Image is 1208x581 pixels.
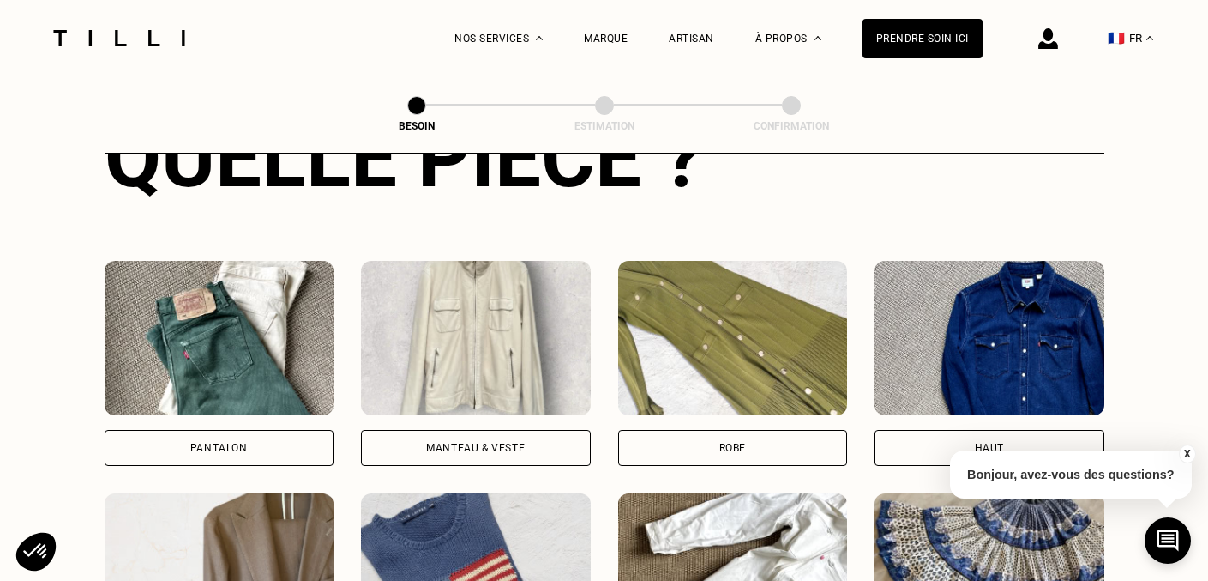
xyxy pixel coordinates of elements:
[862,19,983,58] a: Prendre soin ici
[105,261,334,415] img: Tilli retouche votre Pantalon
[190,443,248,453] div: Pantalon
[1038,28,1058,49] img: icône connexion
[950,451,1192,499] p: Bonjour, avez-vous des questions?
[669,33,714,45] a: Artisan
[584,33,628,45] a: Marque
[719,443,746,453] div: Robe
[874,261,1104,415] img: Tilli retouche votre Haut
[331,120,502,132] div: Besoin
[536,36,543,40] img: Menu déroulant
[706,120,877,132] div: Confirmation
[1178,445,1195,463] button: X
[1108,30,1125,46] span: 🇫🇷
[361,261,591,415] img: Tilli retouche votre Manteau & Veste
[426,443,525,453] div: Manteau & Veste
[618,261,848,415] img: Tilli retouche votre Robe
[519,120,690,132] div: Estimation
[47,30,191,46] img: Logo du service de couturière Tilli
[814,36,821,40] img: Menu déroulant à propos
[105,110,1104,206] div: Quelle pièce ?
[1146,36,1153,40] img: menu déroulant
